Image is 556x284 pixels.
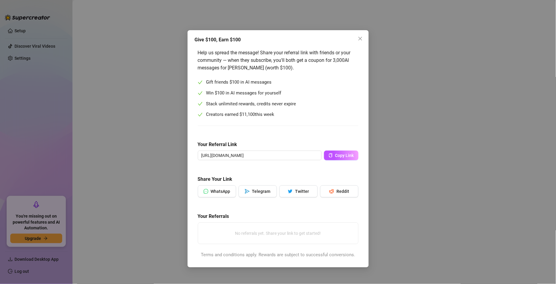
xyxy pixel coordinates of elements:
span: close [358,36,363,41]
div: No referrals yet. Share your link to get started! [201,225,356,241]
h5: Your Referrals [198,213,358,220]
span: check [198,80,203,85]
span: twitter [288,189,293,194]
button: messageWhatsApp [198,185,236,197]
span: Copy Link [335,153,354,158]
div: Give $100, Earn $100 [195,36,362,43]
button: Copy Link [324,151,358,160]
button: twitterTwitter [279,185,318,197]
span: check [198,112,203,117]
span: Close [355,36,365,41]
button: sendTelegram [239,185,277,197]
span: WhatsApp [211,189,230,194]
button: Close [355,34,365,43]
span: Creators earned $ this week [206,111,275,118]
span: send [245,189,250,194]
span: message [204,189,208,194]
span: check [198,91,203,96]
span: Win $100 in AI messages for yourself [206,90,281,97]
h5: Your Referral Link [198,141,358,148]
span: Stack unlimited rewards, credits never expire [206,101,296,108]
span: reddit [329,189,334,194]
h5: Share Your Link [198,176,358,183]
div: Terms and conditions apply. Rewards are subject to successful conversions. [198,251,358,259]
div: Help us spread the message! Share your referral link with friends or your community — when they s... [198,49,358,72]
span: copy [329,153,333,158]
span: Gift friends $100 in AI messages [206,79,272,86]
span: Twitter [295,189,309,194]
span: Telegram [252,189,271,194]
span: Reddit [336,189,349,194]
span: check [198,101,203,106]
button: redditReddit [320,185,358,197]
